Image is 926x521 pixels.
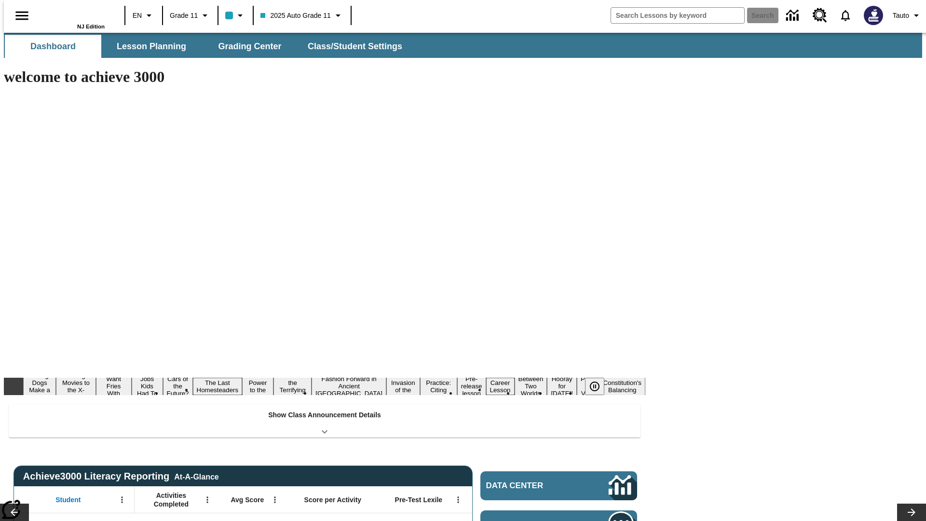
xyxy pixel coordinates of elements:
button: Slide 1 Diving Dogs Make a Splash [23,370,56,402]
span: Activities Completed [139,491,203,508]
button: Class color is light blue. Change class color [221,7,250,24]
button: Slide 2 Taking Movies to the X-Dimension [56,370,96,402]
div: SubNavbar [4,33,922,58]
a: Home [42,4,105,24]
button: Slide 5 Cars of the Future? [163,374,193,398]
button: Slide 11 Mixed Practice: Citing Evidence [420,370,457,402]
div: Pause [585,378,614,395]
button: Slide 16 Point of View [577,374,599,398]
button: Profile/Settings [889,7,926,24]
div: At-A-Glance [174,471,218,481]
button: Class/Student Settings [300,35,410,58]
span: Pre-Test Lexile [395,495,443,504]
button: Slide 4 Dirty Jobs Kids Had To Do [132,367,163,406]
a: Data Center [780,2,807,29]
span: Achieve3000 Literacy Reporting [23,471,219,482]
button: Slide 12 Pre-release lesson [457,374,486,398]
button: Pause [585,378,604,395]
button: Open Menu [115,493,129,507]
img: Avatar [864,6,883,25]
button: Slide 7 Solar Power to the People [242,370,273,402]
span: 2025 Auto Grade 11 [260,11,330,21]
button: Slide 8 Attack of the Terrifying Tomatoes [273,370,312,402]
button: Grading Center [202,35,298,58]
p: Show Class Announcement Details [268,410,381,420]
span: EN [133,11,142,21]
button: Slide 15 Hooray for Constitution Day! [547,374,577,398]
button: Dashboard [5,35,101,58]
button: Lesson Planning [103,35,200,58]
div: Show Class Announcement Details [9,404,640,438]
span: NJ Edition [77,24,105,29]
span: Score per Activity [304,495,362,504]
button: Open side menu [8,1,36,30]
button: Slide 10 The Invasion of the Free CD [386,370,420,402]
div: SubNavbar [4,35,411,58]
button: Slide 9 Fashion Forward in Ancient Rome [312,374,386,398]
button: Slide 3 Do You Want Fries With That? [96,367,132,406]
button: Open Menu [200,493,215,507]
span: Student [55,495,81,504]
button: Open Menu [268,493,282,507]
input: search field [611,8,744,23]
span: Grade 11 [170,11,198,21]
h1: welcome to achieve 3000 [4,68,645,86]
a: Notifications [833,3,858,28]
button: Slide 17 The Constitution's Balancing Act [599,370,645,402]
button: Open Menu [451,493,465,507]
button: Grade: Grade 11, Select a grade [166,7,215,24]
button: Language: EN, Select a language [128,7,159,24]
a: Data Center [480,471,637,500]
button: Slide 13 Career Lesson [486,378,515,395]
button: Slide 6 The Last Homesteaders [193,378,243,395]
button: Lesson carousel, Next [897,504,926,521]
div: Home [42,3,105,29]
span: Data Center [486,481,576,491]
span: Tauto [893,11,909,21]
a: Resource Center, Will open in new tab [807,2,833,28]
span: Avg Score [231,495,264,504]
button: Select a new avatar [858,3,889,28]
button: Class: 2025 Auto Grade 11, Select your class [257,7,347,24]
button: Slide 14 Between Two Worlds [515,374,547,398]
